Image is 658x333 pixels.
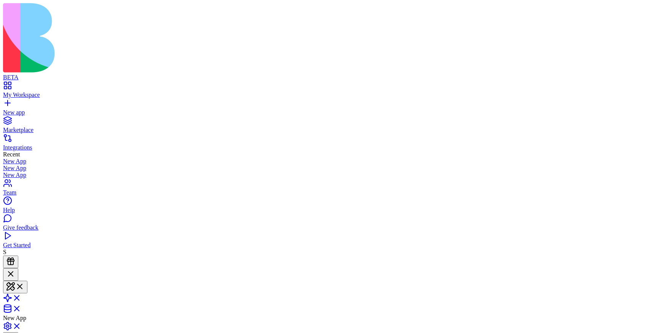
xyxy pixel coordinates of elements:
a: New app [3,102,655,116]
a: New App [3,165,655,172]
a: Give feedback [3,217,655,231]
div: Get Started [3,242,655,249]
a: BETA [3,67,655,81]
div: Help [3,207,655,214]
div: Team [3,189,655,196]
div: New app [3,109,655,116]
div: Integrations [3,144,655,151]
a: New App [3,172,655,179]
span: S [3,249,6,255]
a: My Workspace [3,85,655,98]
div: BETA [3,74,655,81]
a: Marketplace [3,120,655,134]
a: New App [3,158,655,165]
a: Help [3,200,655,214]
div: Give feedback [3,224,655,231]
span: Recent [3,151,20,158]
img: logo [3,3,309,72]
a: Get Started [3,235,655,249]
span: New App [3,315,26,321]
a: Integrations [3,137,655,151]
div: Marketplace [3,127,655,134]
a: Team [3,182,655,196]
div: My Workspace [3,92,655,98]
